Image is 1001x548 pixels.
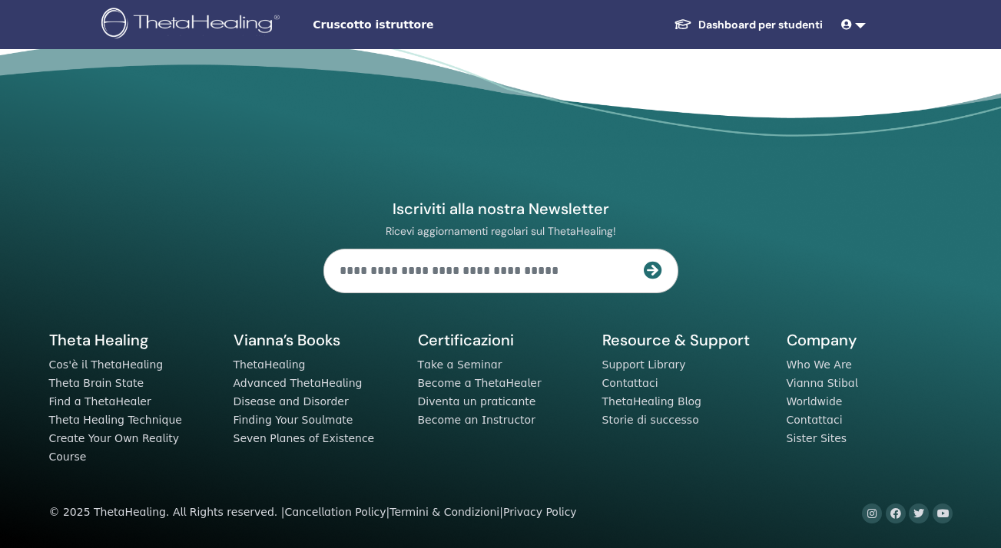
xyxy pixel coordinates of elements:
[787,395,843,408] a: Worldwide
[674,18,692,31] img: graduation-cap-white.svg
[284,506,386,518] a: Cancellation Policy
[602,358,686,371] a: Support Library
[49,395,151,408] a: Find a ThetaHealer
[323,224,678,238] p: Ricevi aggiornamenti regolari sul ThetaHealing!
[389,506,499,518] a: Termini & Condizioni
[234,358,306,371] a: ThetaHealing
[418,358,502,371] a: Take a Seminar
[787,432,847,444] a: Sister Sites
[49,377,144,389] a: Theta Brain State
[234,330,399,350] h5: Vianna’s Books
[418,395,536,408] a: Diventa un praticante
[661,11,835,39] a: Dashboard per studenti
[602,377,658,389] a: Contattaci
[49,330,215,350] h5: Theta Healing
[49,503,577,522] div: © 2025 ThetaHealing. All Rights reserved. | | |
[787,358,852,371] a: Who We Are
[602,414,699,426] a: Storie di successo
[602,395,701,408] a: ThetaHealing Blog
[101,8,285,42] img: logo.png
[313,17,543,33] span: Cruscotto istruttore
[49,358,164,371] a: Cos'è il ThetaHealing
[49,432,180,463] a: Create Your Own Reality Course
[787,330,953,350] h5: Company
[234,395,349,408] a: Disease and Disorder
[418,330,584,350] h5: Certificazioni
[418,377,542,389] a: Become a ThetaHealer
[234,432,375,444] a: Seven Planes of Existence
[787,377,858,389] a: Vianna Stibal
[323,199,678,219] h4: Iscriviti alla nostra Newsletter
[418,414,535,426] a: Become an Instructor
[503,506,577,518] a: Privacy Policy
[234,414,353,426] a: Finding Your Soulmate
[234,377,363,389] a: Advanced ThetaHealing
[49,414,182,426] a: Theta Healing Technique
[602,330,768,350] h5: Resource & Support
[787,414,843,426] a: Contattaci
